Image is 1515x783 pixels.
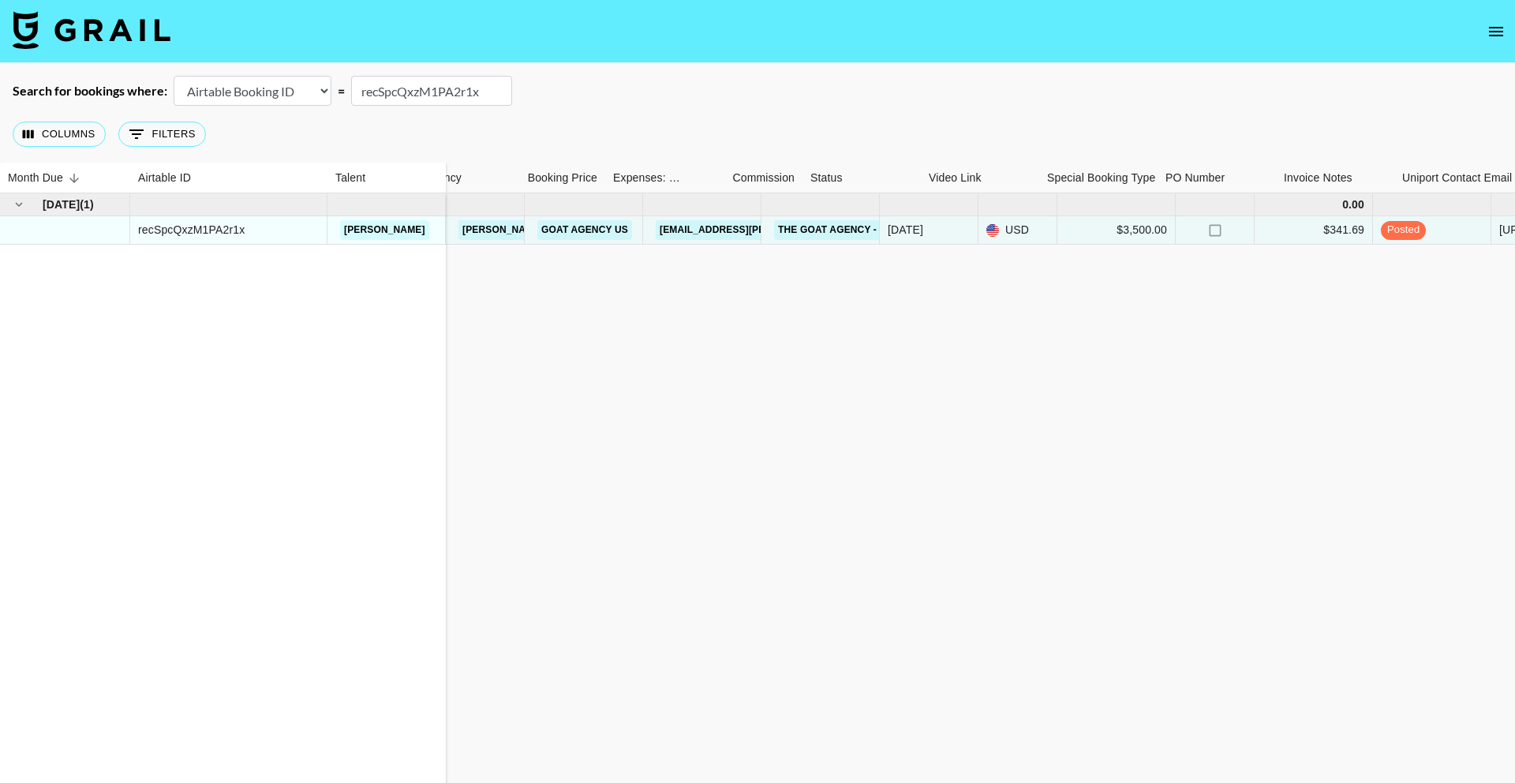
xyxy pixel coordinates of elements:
div: Commission [732,163,795,193]
div: PO Number [1165,163,1225,193]
button: Select columns [13,122,106,147]
div: Currency [408,163,487,193]
span: posted [1381,223,1426,238]
div: = [338,83,345,99]
div: USD [978,216,1057,245]
div: Status [810,163,843,193]
a: The Goat Agency - Qualcomm Snapdragon Back to School x [PERSON_NAME] [774,220,1197,240]
div: $3,500.00 [1117,222,1167,238]
div: PO Number [1158,163,1276,193]
button: open drawer [1480,16,1512,47]
img: Grail Talent [13,11,170,49]
button: hide children [8,193,30,215]
div: 0.00 [1342,197,1364,212]
div: Airtable ID [138,163,191,193]
div: Commission [684,163,802,193]
a: [PERSON_NAME][EMAIL_ADDRESS][PERSON_NAME][DOMAIN_NAME] [458,220,797,240]
div: Special Booking Type [1047,163,1155,193]
div: Status [802,163,921,193]
div: recSpcQxzM1PA2r1x [138,222,245,238]
button: Show filters [118,122,206,147]
div: Booking Price [487,163,605,193]
div: Invoice Notes [1284,163,1352,193]
div: Talent [335,163,365,193]
a: [EMAIL_ADDRESS][PERSON_NAME][DOMAIN_NAME] [656,220,913,240]
div: $341.69 [1323,222,1364,238]
div: Search for bookings where: [13,83,167,99]
div: Expenses: Remove Commission? [613,163,681,193]
div: Expenses: Remove Commission? [605,163,684,193]
span: [DATE] [43,197,80,212]
div: Uniport Contact Email [1402,163,1512,193]
a: [PERSON_NAME] [340,220,429,240]
div: Booking Price [528,163,597,193]
div: Special Booking Type [1039,163,1158,193]
div: Airtable ID [130,163,327,193]
a: Goat Agency US [537,220,632,240]
div: Video Link [929,163,982,193]
div: Invoice Notes [1276,163,1394,193]
div: Uniport Contact Email [1394,163,1513,193]
div: Month Due [8,163,63,193]
div: Talent [327,163,446,193]
div: Video Link [921,163,1039,193]
span: ( 1 ) [80,197,94,212]
div: Aug '25 [888,222,923,238]
button: Sort [63,167,85,189]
